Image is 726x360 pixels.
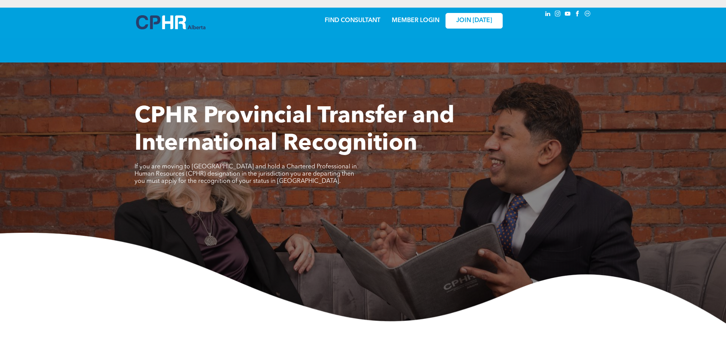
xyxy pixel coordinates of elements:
[574,10,582,20] a: facebook
[392,18,439,24] a: MEMBER LOGIN
[136,15,205,29] img: A blue and white logo for cp alberta
[325,18,380,24] a: FIND CONSULTANT
[554,10,562,20] a: instagram
[564,10,572,20] a: youtube
[583,10,592,20] a: Social network
[135,105,454,155] span: CPHR Provincial Transfer and International Recognition
[446,13,503,29] a: JOIN [DATE]
[544,10,552,20] a: linkedin
[456,17,492,24] span: JOIN [DATE]
[135,164,357,184] span: If you are moving to [GEOGRAPHIC_DATA] and hold a Chartered Professional in Human Resources (CPHR...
